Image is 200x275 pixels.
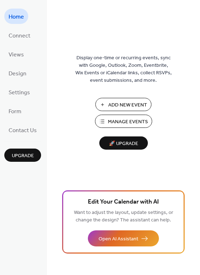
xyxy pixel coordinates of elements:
[9,30,30,41] span: Connect
[108,118,148,126] span: Manage Events
[4,65,31,81] a: Design
[4,9,28,24] a: Home
[4,84,34,100] a: Settings
[95,115,152,128] button: Manage Events
[88,197,159,207] span: Edit Your Calendar with AI
[12,152,34,160] span: Upgrade
[88,230,159,246] button: Open AI Assistant
[4,27,35,43] a: Connect
[9,11,24,22] span: Home
[74,208,173,225] span: Want to adjust the layout, update settings, or change the design? The assistant can help.
[99,136,148,150] button: 🚀 Upgrade
[4,46,28,62] a: Views
[99,235,138,243] span: Open AI Assistant
[4,122,41,137] a: Contact Us
[9,68,26,79] span: Design
[108,101,147,109] span: Add New Event
[95,98,151,111] button: Add New Event
[9,106,21,117] span: Form
[9,125,37,136] span: Contact Us
[9,87,30,98] span: Settings
[4,149,41,162] button: Upgrade
[9,49,24,60] span: Views
[4,103,26,119] a: Form
[104,139,144,149] span: 🚀 Upgrade
[75,54,172,84] span: Display one-time or recurring events, sync with Google, Outlook, Zoom, Eventbrite, Wix Events or ...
